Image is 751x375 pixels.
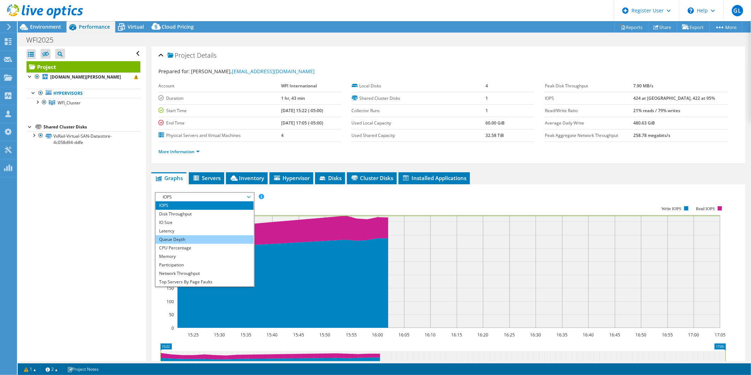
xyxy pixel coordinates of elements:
[402,174,466,181] span: Installed Applications
[27,98,140,107] a: WFI_Cluster
[158,120,281,127] label: End Time
[169,312,174,318] text: 50
[191,68,315,75] span: [PERSON_NAME],
[43,123,140,131] div: Shared Cluster Disks
[609,332,620,338] text: 16:45
[214,332,225,338] text: 15:30
[583,332,594,338] text: 16:40
[319,174,342,181] span: Disks
[156,252,254,261] li: Memory
[27,131,140,147] a: VxRail-Virtual-SAN-Datastore-4c058d94-ddfe
[319,332,330,338] text: 15:50
[398,332,409,338] text: 16:05
[232,68,315,75] a: [EMAIL_ADDRESS][DOMAIN_NAME]
[545,95,633,102] label: IOPS
[158,149,200,155] a: More Information
[197,51,216,59] span: Details
[79,23,110,30] span: Performance
[50,74,121,80] b: [DOMAIN_NAME][PERSON_NAME]
[485,83,488,89] b: 4
[155,174,183,181] span: Graphs
[229,174,264,181] span: Inventory
[485,132,504,138] b: 32.58 TiB
[688,332,699,338] text: 17:00
[545,120,633,127] label: Average Daily Write
[128,23,144,30] span: Virtual
[158,82,281,90] label: Account
[156,235,254,244] li: Queue Depth
[159,193,250,201] span: IOPS
[350,174,393,181] span: Cluster Disks
[167,285,174,291] text: 150
[477,332,488,338] text: 16:20
[633,132,670,138] b: 258.78 megabits/s
[156,278,254,286] li: Top Servers By Page Faults
[168,52,195,59] span: Project
[633,120,655,126] b: 480.63 GiB
[346,332,357,338] text: 15:55
[662,206,681,211] text: Write IOPS
[352,120,486,127] label: Used Local Capacity
[156,201,254,210] li: IOPS
[688,7,694,14] svg: \n
[23,36,64,44] h1: WFI2025
[281,120,323,126] b: [DATE] 17:05 (-05:00)
[545,132,633,139] label: Peak Aggregate Network Throughput
[662,332,673,338] text: 16:55
[156,210,254,218] li: Disk Throughput
[633,83,653,89] b: 7.90 MB/s
[158,95,281,102] label: Duration
[27,61,140,73] a: Project
[188,332,199,338] text: 15:25
[171,325,174,331] text: 0
[485,120,505,126] b: 60.00 GiB
[545,107,633,114] label: Read/Write Ratio
[158,132,281,139] label: Physical Servers and Virtual Machines
[696,206,715,211] text: Read IOPS
[648,22,677,33] a: Share
[281,83,317,89] b: WFI International
[158,107,281,114] label: Start Time
[485,108,488,114] b: 1
[162,23,194,30] span: Cloud Pricing
[156,244,254,252] li: CPU Percentage
[158,68,190,75] label: Prepared for:
[372,332,383,338] text: 16:00
[530,332,541,338] text: 16:30
[62,365,104,374] a: Project Notes
[425,332,436,338] text: 16:10
[615,22,648,33] a: Reports
[19,365,41,374] a: 1
[267,332,278,338] text: 15:40
[156,227,254,235] li: Latency
[58,100,81,106] span: WFI_Cluster
[293,332,304,338] text: 15:45
[156,261,254,269] li: Participation
[27,89,140,98] a: Hypervisors
[240,332,251,338] text: 15:35
[281,95,305,101] b: 1 hr, 43 min
[192,174,221,181] span: Servers
[633,95,715,101] b: 424 at [GEOGRAPHIC_DATA], 422 at 95%
[709,22,742,33] a: More
[485,95,488,101] b: 1
[504,332,515,338] text: 16:25
[545,82,633,90] label: Peak Disk Throughput
[273,174,310,181] span: Hypervisor
[635,332,646,338] text: 16:50
[451,332,462,338] text: 16:15
[156,269,254,278] li: Network Throughput
[352,82,486,90] label: Local Disks
[167,299,174,305] text: 100
[732,5,743,16] span: GL
[281,132,284,138] b: 4
[633,108,680,114] b: 21% reads / 79% writes
[30,23,61,30] span: Environment
[41,365,63,374] a: 2
[352,107,486,114] label: Collector Runs
[281,108,323,114] b: [DATE] 15:22 (-05:00)
[715,332,726,338] text: 17:05
[156,218,254,227] li: IO Size
[557,332,567,338] text: 16:35
[27,73,140,82] a: [DOMAIN_NAME][PERSON_NAME]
